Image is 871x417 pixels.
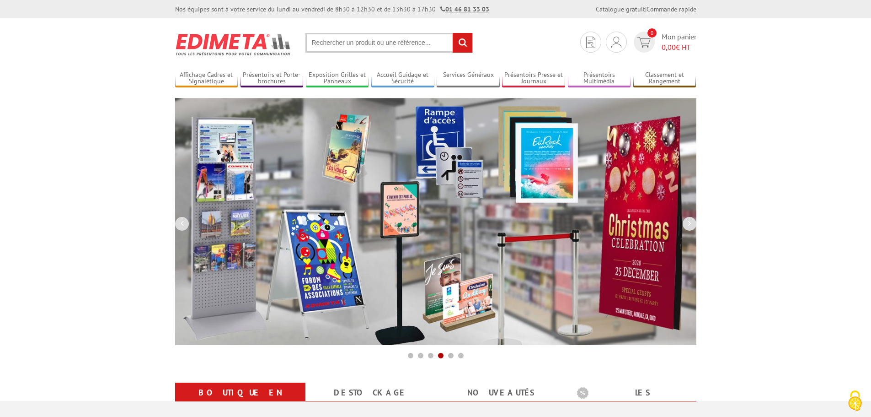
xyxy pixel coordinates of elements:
[596,5,645,13] a: Catalogue gratuit
[15,15,22,22] img: logo_orange.svg
[844,390,866,412] img: Cookies (fenêtre modale)
[647,28,657,38] span: 0
[371,71,434,86] a: Accueil Guidage et Sécurité
[568,71,631,86] a: Présentoirs Multimédia
[47,54,70,60] div: Domaine
[437,71,500,86] a: Services Généraux
[26,15,45,22] div: v 4.0.25
[662,42,696,53] span: € HT
[175,5,489,14] div: Nos équipes sont à votre service du lundi au vendredi de 8h30 à 12h30 et de 13h30 à 17h30
[577,385,691,403] b: Les promotions
[445,5,489,13] tcxspan: Call 01 46 81 33 03 via 3CX
[240,71,304,86] a: Présentoirs et Porte-brochures
[839,386,871,417] button: Cookies (fenêtre modale)
[15,24,22,31] img: website_grey.svg
[306,71,369,86] a: Exposition Grilles et Panneaux
[662,43,676,52] span: 0,00
[104,53,111,60] img: tab_keywords_by_traffic_grey.svg
[631,32,696,53] a: devis rapide 0 Mon panier 0,00€ HT
[633,71,696,86] a: Classement et Rangement
[611,37,621,48] img: devis rapide
[647,5,696,13] a: Commande rapide
[175,71,238,86] a: Affichage Cadres et Signalétique
[175,27,292,61] img: Présentoir, panneau, stand - Edimeta - PLV, affichage, mobilier bureau, entreprise
[453,33,472,53] input: rechercher
[637,37,651,48] img: devis rapide
[24,24,103,31] div: Domaine: [DOMAIN_NAME]
[596,5,696,14] div: |
[447,385,555,401] a: nouveautés
[37,53,44,60] img: tab_domain_overview_orange.svg
[305,33,473,53] input: Rechercher un produit ou une référence...
[662,32,696,53] span: Mon panier
[114,54,140,60] div: Mots-clés
[586,37,595,48] img: devis rapide
[316,385,425,401] a: Destockage
[502,71,565,86] a: Présentoirs Presse et Journaux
